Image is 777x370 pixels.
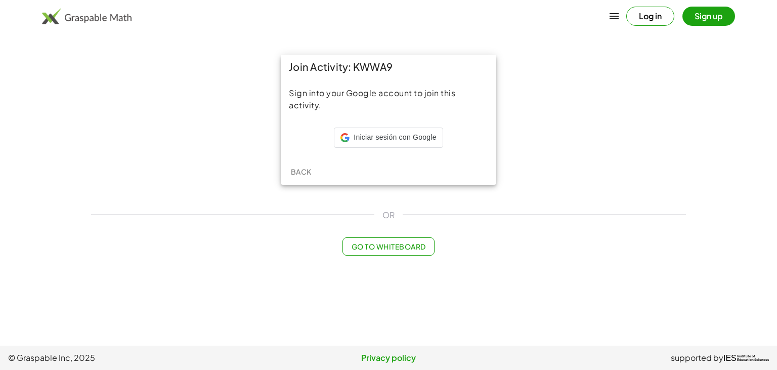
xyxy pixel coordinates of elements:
[671,352,723,364] span: supported by
[682,7,735,26] button: Sign up
[342,237,434,256] button: Go to Whiteboard
[626,7,674,26] button: Log in
[351,242,425,251] span: Go to Whiteboard
[723,352,769,364] a: IESInstitute ofEducation Sciences
[723,353,737,363] span: IES
[354,133,436,143] span: Iniciar sesión con Google
[262,352,515,364] a: Privacy policy
[290,167,311,176] span: Back
[8,352,262,364] span: © Graspable Inc, 2025
[289,87,488,111] div: Sign into your Google account to join this activity.
[285,162,317,181] button: Back
[281,55,496,79] div: Join Activity: KWWA9
[382,209,395,221] span: OR
[334,128,443,148] div: Iniciar sesión con Google
[737,355,769,362] span: Institute of Education Sciences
